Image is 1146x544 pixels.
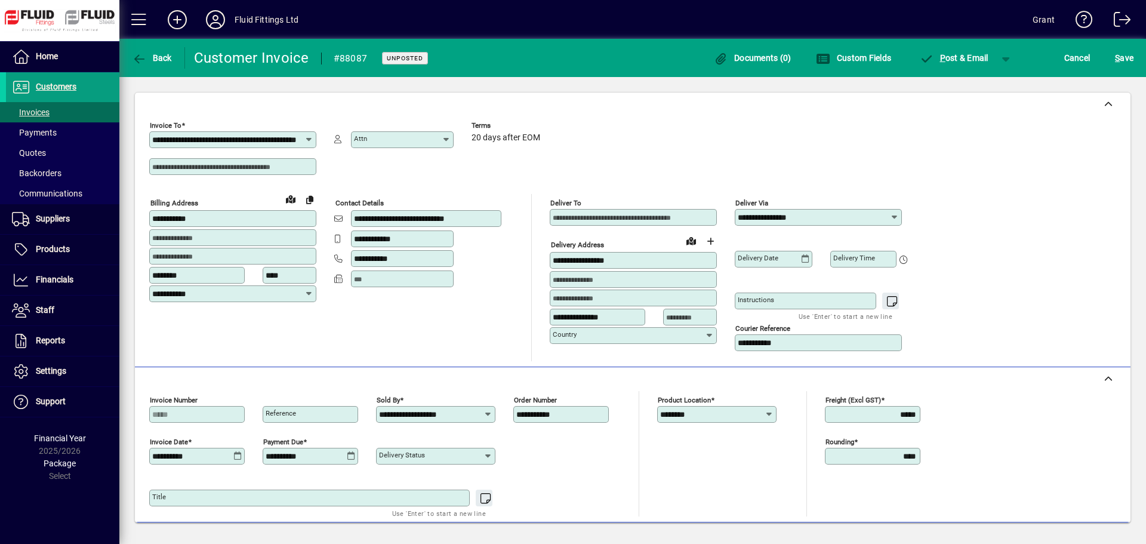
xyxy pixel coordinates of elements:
[36,397,66,406] span: Support
[36,275,73,284] span: Financials
[550,199,581,207] mat-label: Deliver To
[34,434,86,443] span: Financial Year
[119,47,185,69] app-page-header-button: Back
[196,9,235,30] button: Profile
[150,396,198,404] mat-label: Invoice number
[6,265,119,295] a: Financials
[825,438,854,446] mat-label: Rounding
[12,189,82,198] span: Communications
[682,231,701,250] a: View on map
[6,296,119,325] a: Staff
[6,204,119,234] a: Suppliers
[472,133,540,143] span: 20 days after EOM
[799,309,892,323] mat-hint: Use 'Enter' to start a new line
[711,47,794,69] button: Documents (0)
[813,47,894,69] button: Custom Fields
[738,296,774,304] mat-label: Instructions
[1061,47,1093,69] button: Cancel
[6,235,119,265] a: Products
[235,10,298,29] div: Fluid Fittings Ltd
[6,143,119,163] a: Quotes
[1105,2,1131,41] a: Logout
[194,48,309,67] div: Customer Invoice
[12,128,57,137] span: Payments
[334,49,368,68] div: #88087
[150,121,181,130] mat-label: Invoice To
[36,51,58,61] span: Home
[266,409,296,417] mat-label: Reference
[36,366,66,376] span: Settings
[714,53,791,63] span: Documents (0)
[1112,47,1136,69] button: Save
[281,189,300,208] a: View on map
[701,232,720,251] button: Choose address
[919,53,988,63] span: ost & Email
[300,190,319,209] button: Copy to Delivery address
[6,356,119,386] a: Settings
[825,396,881,404] mat-label: Freight (excl GST)
[129,47,175,69] button: Back
[354,134,367,143] mat-label: Attn
[36,82,76,91] span: Customers
[12,168,61,178] span: Backorders
[816,53,891,63] span: Custom Fields
[36,214,70,223] span: Suppliers
[6,163,119,183] a: Backorders
[1115,53,1120,63] span: S
[36,336,65,345] span: Reports
[553,330,577,339] mat-label: Country
[6,122,119,143] a: Payments
[735,199,768,207] mat-label: Deliver via
[1115,48,1133,67] span: ave
[12,148,46,158] span: Quotes
[472,122,543,130] span: Terms
[158,9,196,30] button: Add
[44,459,76,468] span: Package
[392,506,486,520] mat-hint: Use 'Enter' to start a new line
[379,451,425,459] mat-label: Delivery status
[514,396,557,404] mat-label: Order number
[377,396,400,404] mat-label: Sold by
[940,53,945,63] span: P
[6,183,119,204] a: Communications
[150,438,188,446] mat-label: Invoice date
[833,254,875,262] mat-label: Delivery time
[1064,48,1090,67] span: Cancel
[6,102,119,122] a: Invoices
[658,396,711,404] mat-label: Product location
[387,54,423,62] span: Unposted
[6,42,119,72] a: Home
[36,305,54,315] span: Staff
[6,326,119,356] a: Reports
[6,387,119,417] a: Support
[12,107,50,117] span: Invoices
[735,324,790,333] mat-label: Courier Reference
[152,493,166,501] mat-label: Title
[132,53,172,63] span: Back
[36,244,70,254] span: Products
[263,438,303,446] mat-label: Payment due
[1033,10,1055,29] div: Grant
[1067,2,1093,41] a: Knowledge Base
[913,47,994,69] button: Post & Email
[738,254,778,262] mat-label: Delivery date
